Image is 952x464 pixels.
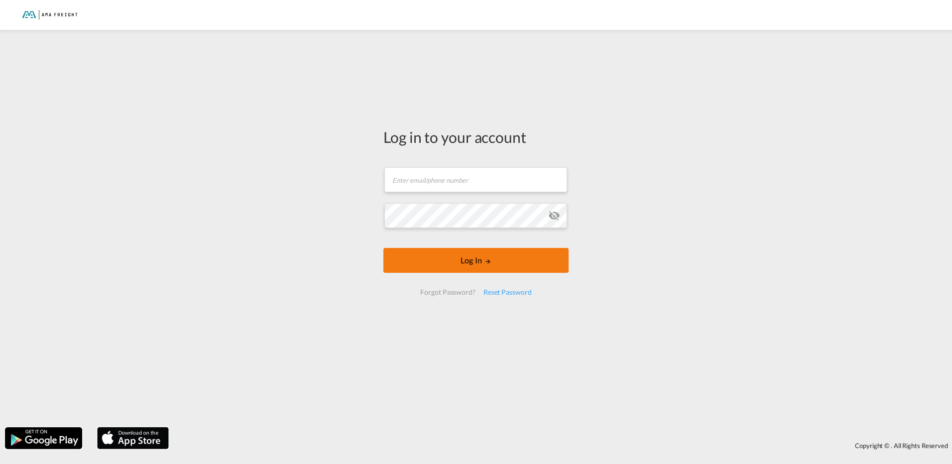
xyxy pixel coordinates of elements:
img: google.png [4,426,83,450]
div: Forgot Password? [416,283,479,301]
button: LOGIN [383,248,569,273]
input: Enter email/phone number [384,167,567,192]
img: f843cad07f0a11efa29f0335918cc2fb.png [15,4,82,26]
div: Log in to your account [383,126,569,147]
md-icon: icon-eye-off [548,210,560,222]
div: Copyright © . All Rights Reserved [174,437,952,454]
img: apple.png [96,426,170,450]
div: Reset Password [479,283,536,301]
